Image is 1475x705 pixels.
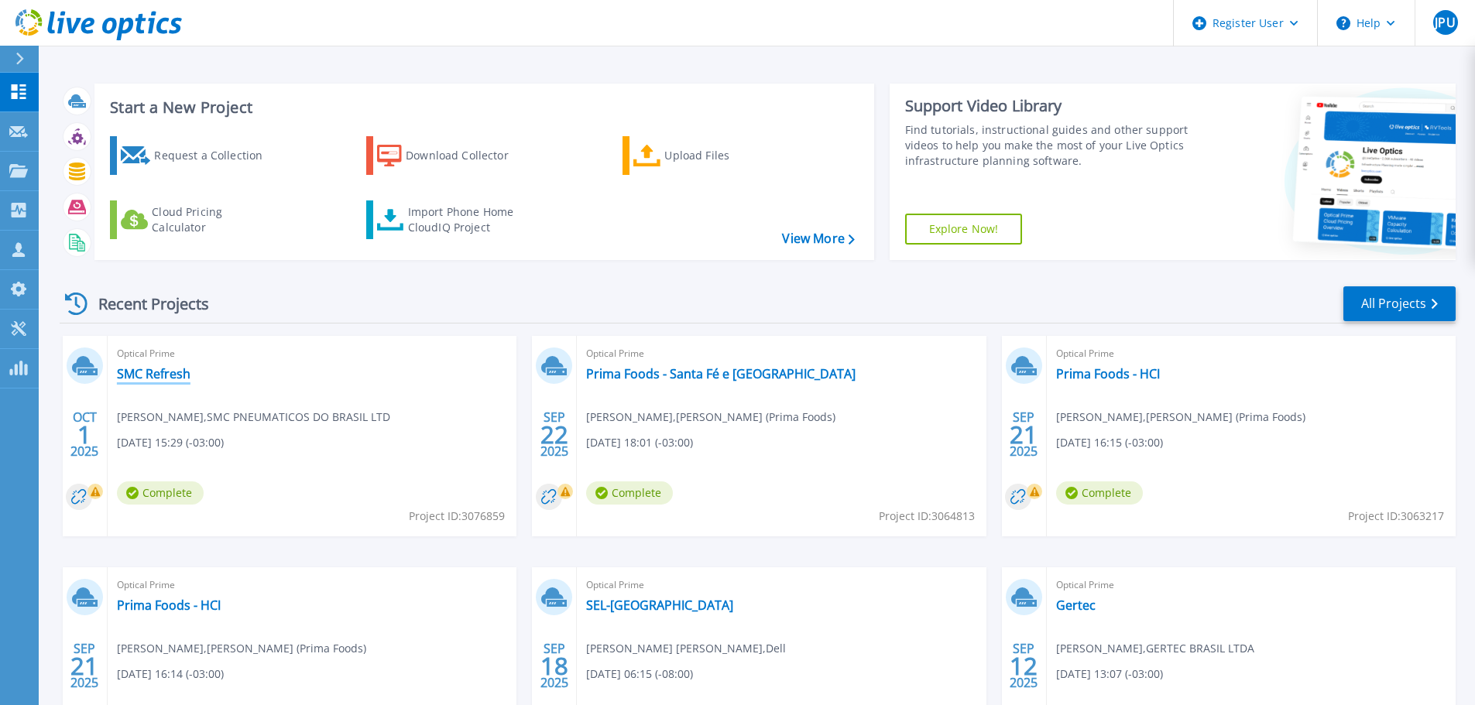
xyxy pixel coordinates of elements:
[408,204,529,235] div: Import Phone Home CloudIQ Project
[1056,640,1254,657] span: [PERSON_NAME] , GERTEC BRASIL LTDA
[409,508,505,525] span: Project ID: 3076859
[879,508,975,525] span: Project ID: 3064813
[1009,406,1038,463] div: SEP 2025
[110,200,283,239] a: Cloud Pricing Calculator
[905,122,1194,169] div: Find tutorials, instructional guides and other support videos to help you make the most of your L...
[586,409,835,426] span: [PERSON_NAME] , [PERSON_NAME] (Prima Foods)
[623,136,795,175] a: Upload Files
[664,140,788,171] div: Upload Files
[406,140,530,171] div: Download Collector
[77,428,91,441] span: 1
[60,285,230,323] div: Recent Projects
[117,640,366,657] span: [PERSON_NAME] , [PERSON_NAME] (Prima Foods)
[1056,366,1160,382] a: Prima Foods - HCI
[586,666,693,683] span: [DATE] 06:15 (-08:00)
[586,434,693,451] span: [DATE] 18:01 (-03:00)
[1010,428,1038,441] span: 21
[70,406,99,463] div: OCT 2025
[366,136,539,175] a: Download Collector
[1056,434,1163,451] span: [DATE] 16:15 (-03:00)
[117,577,507,594] span: Optical Prime
[1435,16,1455,29] span: JPU
[1056,481,1143,505] span: Complete
[1056,345,1446,362] span: Optical Prime
[117,481,204,505] span: Complete
[1348,508,1444,525] span: Project ID: 3063217
[540,638,569,694] div: SEP 2025
[540,659,568,672] span: 18
[782,231,854,246] a: View More
[586,597,733,613] a: SEL-[GEOGRAPHIC_DATA]
[154,140,278,171] div: Request a Collection
[117,434,224,451] span: [DATE] 15:29 (-03:00)
[540,428,568,441] span: 22
[152,204,276,235] div: Cloud Pricing Calculator
[117,366,190,382] a: SMC Refresh
[117,666,224,683] span: [DATE] 16:14 (-03:00)
[1010,659,1038,672] span: 12
[1343,286,1456,321] a: All Projects
[586,577,976,594] span: Optical Prime
[1056,577,1446,594] span: Optical Prime
[586,481,673,505] span: Complete
[586,640,786,657] span: [PERSON_NAME] [PERSON_NAME] , Dell
[70,638,99,694] div: SEP 2025
[110,136,283,175] a: Request a Collection
[905,214,1023,245] a: Explore Now!
[117,597,221,613] a: Prima Foods - HCI
[70,659,98,672] span: 21
[117,345,507,362] span: Optical Prime
[586,345,976,362] span: Optical Prime
[1056,409,1305,426] span: [PERSON_NAME] , [PERSON_NAME] (Prima Foods)
[1009,638,1038,694] div: SEP 2025
[586,366,856,382] a: Prima Foods - Santa Fé e [GEOGRAPHIC_DATA]
[540,406,569,463] div: SEP 2025
[1056,666,1163,683] span: [DATE] 13:07 (-03:00)
[110,99,854,116] h3: Start a New Project
[1056,597,1096,613] a: Gertec
[905,96,1194,116] div: Support Video Library
[117,409,390,426] span: [PERSON_NAME] , SMC PNEUMATICOS DO BRASIL LTD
